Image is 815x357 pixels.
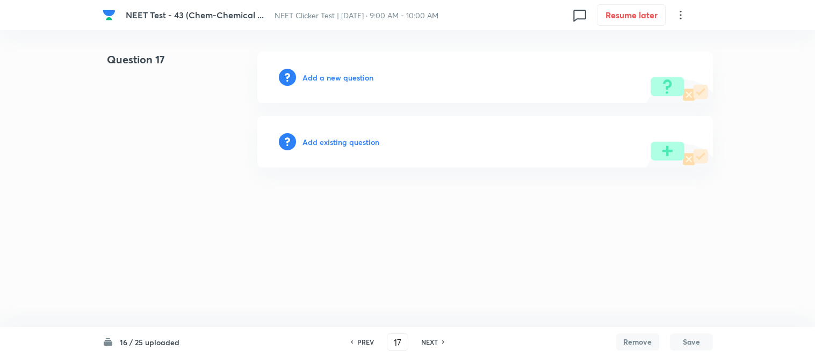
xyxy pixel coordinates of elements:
button: Resume later [597,4,666,26]
a: Company Logo [103,9,118,21]
button: Remove [616,333,659,351]
button: Save [670,333,713,351]
img: Company Logo [103,9,116,21]
h6: Add existing question [302,136,379,148]
h6: PREV [357,337,374,347]
span: NEET Test - 43 (Chem-Chemical ... [126,9,264,20]
span: NEET Clicker Test | [DATE] · 9:00 AM - 10:00 AM [275,10,438,20]
h6: NEXT [421,337,438,347]
h6: Add a new question [302,72,373,83]
h4: Question 17 [103,52,223,76]
h6: 16 / 25 uploaded [120,337,179,348]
